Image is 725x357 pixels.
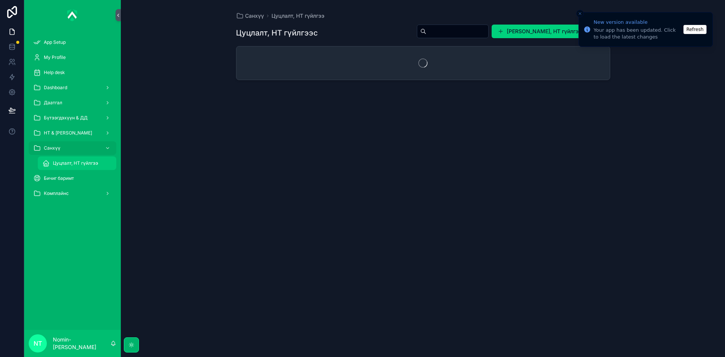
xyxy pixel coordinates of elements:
a: Комплайнс [29,187,116,200]
button: [PERSON_NAME], НТ гүйлгээ оруулах [492,25,610,38]
div: New version available [594,19,681,26]
span: Санхүү [245,12,264,20]
button: Refresh [683,25,706,34]
span: НТ & [PERSON_NAME] [44,130,92,136]
p: Nomin-[PERSON_NAME] [53,336,110,351]
span: Санхүү [44,145,60,151]
a: App Setup [29,36,116,49]
a: Цуцлалт, НТ гүйлгээ [271,12,324,20]
a: Санхүү [29,141,116,155]
a: Dashboard [29,81,116,94]
a: Бичиг баримт [29,172,116,185]
a: My Profile [29,51,116,64]
button: Close toast [576,10,584,17]
span: My Profile [44,54,66,60]
span: Dashboard [44,85,67,91]
div: Your app has been updated. Click to load the latest changes [594,27,681,40]
span: Даатгал [44,100,62,106]
a: Санхүү [236,12,264,20]
span: Бичиг баримт [44,175,74,181]
span: Бүтээгдэхүүн & ДД [44,115,88,121]
a: Цуцлалт, НТ гүйлгээ [38,156,116,170]
span: App Setup [44,39,66,45]
span: Цуцлалт, НТ гүйлгээ [53,160,98,166]
a: Help desk [29,66,116,79]
div: scrollable content [24,30,121,210]
span: Комплайнс [44,190,69,196]
a: Бүтээгдэхүүн & ДД [29,111,116,125]
a: Даатгал [29,96,116,110]
a: НТ & [PERSON_NAME] [29,126,116,140]
span: Help desk [44,70,65,76]
img: App logo [67,9,78,21]
h1: Цуцлалт, НТ гүйлгээс [236,28,318,38]
span: NT [34,339,42,348]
